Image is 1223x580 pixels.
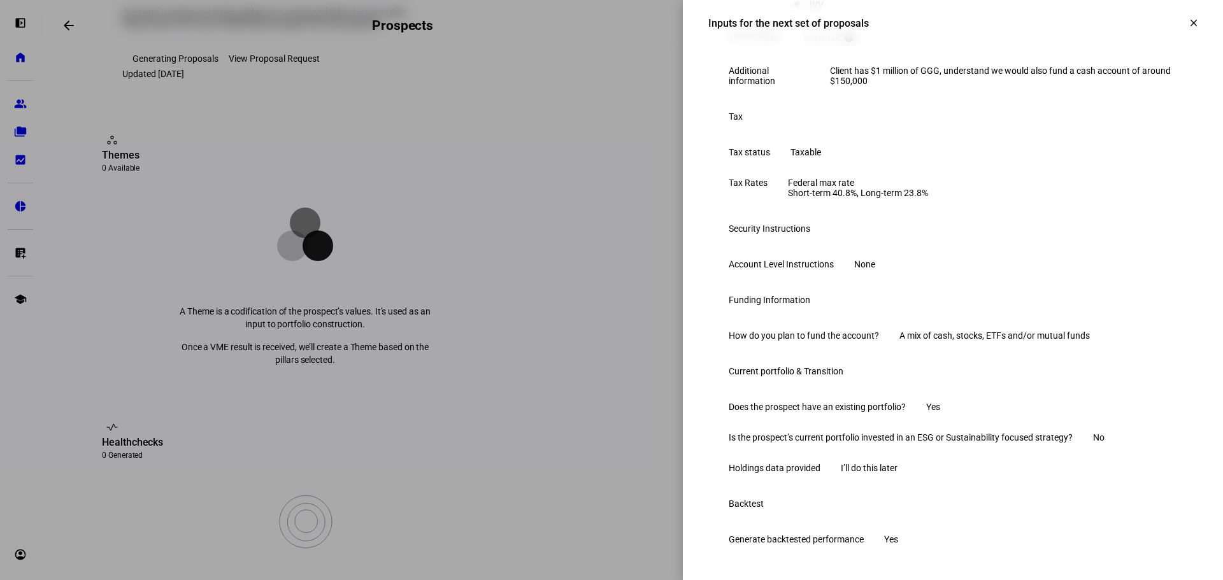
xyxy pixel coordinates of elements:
mat-icon: clear [1188,17,1199,29]
div: Federal max rate [788,178,928,198]
div: Security Instructions [729,223,810,234]
div: Current portfolio & Transition [729,366,843,376]
div: Yes [926,402,940,412]
div: Holdings data provided [729,463,820,473]
div: Taxable [790,147,821,157]
div: Account Level Instructions [729,259,834,269]
div: Additional information [729,66,810,86]
div: Tax status [729,147,770,157]
div: Inputs for the next set of proposals [708,17,869,29]
div: Yes [884,534,898,544]
div: Is the prospect’s current portfolio invested in an ESG or Sustainability focused strategy? [729,432,1073,442]
div: A mix of cash, stocks, ETFs and/or mutual funds [899,330,1090,341]
div: Tax Rates [729,178,768,188]
div: Tax [729,111,743,122]
div: No [1093,432,1105,442]
div: Backtest [729,499,764,509]
div: Short-term 40.8%, Long-term 23.8% [788,188,928,198]
div: Client has $1 million of GGG, understand we would also fund a cash account of around $150,000 [830,66,1177,86]
div: None [854,259,875,269]
div: I’ll do this later [841,463,898,473]
div: Generate backtested performance [729,534,864,544]
div: How do you plan to fund the account? [729,330,879,341]
div: Funding Information [729,295,810,305]
div: Does the prospect have an existing portfolio? [729,402,906,412]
